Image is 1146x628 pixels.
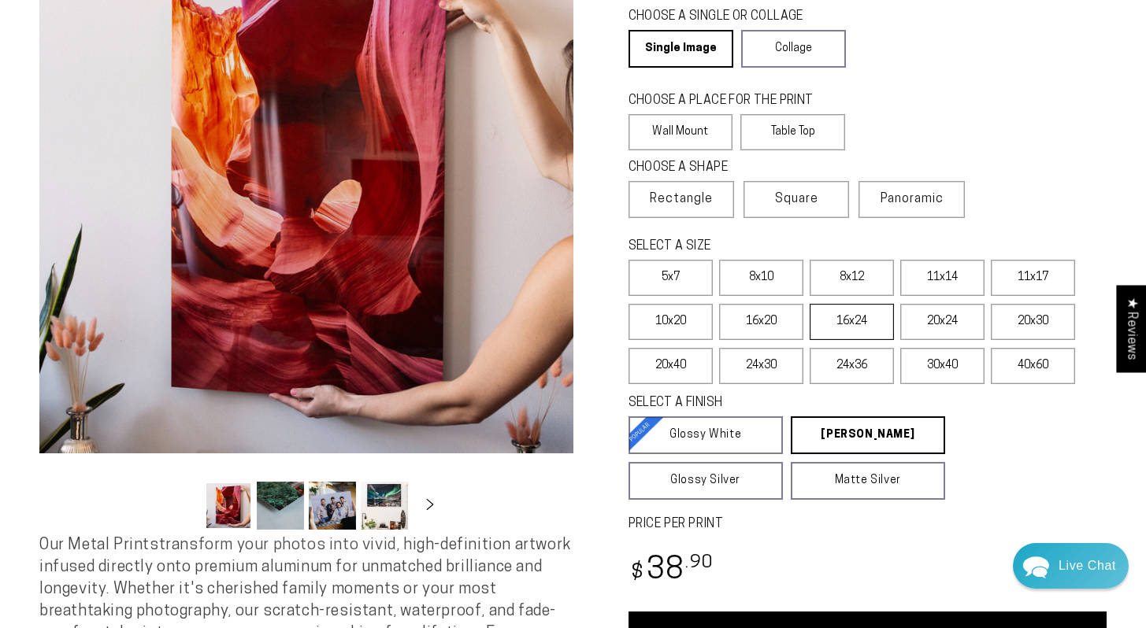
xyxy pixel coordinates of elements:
[791,416,945,454] a: [PERSON_NAME]
[165,489,200,523] button: Slide left
[900,304,985,340] label: 20x24
[900,348,985,384] label: 30x40
[650,190,713,209] span: Rectangle
[991,348,1075,384] label: 40x60
[629,416,783,454] a: Glossy White
[629,159,833,177] legend: CHOOSE A SHAPE
[719,304,803,340] label: 16x20
[205,482,252,530] button: Load image 1 in gallery view
[629,515,1107,534] label: PRICE PER PRINT
[629,348,713,384] label: 20x40
[361,482,408,530] button: Load image 4 in gallery view
[881,193,944,205] span: Panoramic
[629,304,713,340] label: 10x20
[629,462,783,500] a: Glossy Silver
[791,462,945,500] a: Matte Silver
[719,260,803,296] label: 8x10
[629,92,831,110] legend: CHOOSE A PLACE FOR THE PRINT
[629,114,733,150] label: Wall Mount
[740,114,845,150] label: Table Top
[257,482,304,530] button: Load image 2 in gallery view
[413,489,447,523] button: Slide right
[629,556,714,586] bdi: 38
[1116,285,1146,372] div: Click to open Judge.me floating reviews tab
[629,260,713,296] label: 5x7
[741,30,846,68] a: Collage
[900,260,985,296] label: 11x14
[1013,543,1129,589] div: Chat widget toggle
[685,554,714,572] sup: .90
[629,30,733,68] a: Single Image
[775,190,818,209] span: Square
[719,348,803,384] label: 24x30
[810,304,894,340] label: 16x24
[629,394,910,412] legend: SELECT A FINISH
[309,482,356,530] button: Load image 3 in gallery view
[810,260,894,296] label: 8x12
[991,304,1075,340] label: 20x30
[629,238,910,256] legend: SELECT A SIZE
[629,8,832,26] legend: CHOOSE A SINGLE OR COLLAGE
[1059,543,1116,589] div: Contact Us Directly
[810,348,894,384] label: 24x36
[631,563,644,584] span: $
[991,260,1075,296] label: 11x17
